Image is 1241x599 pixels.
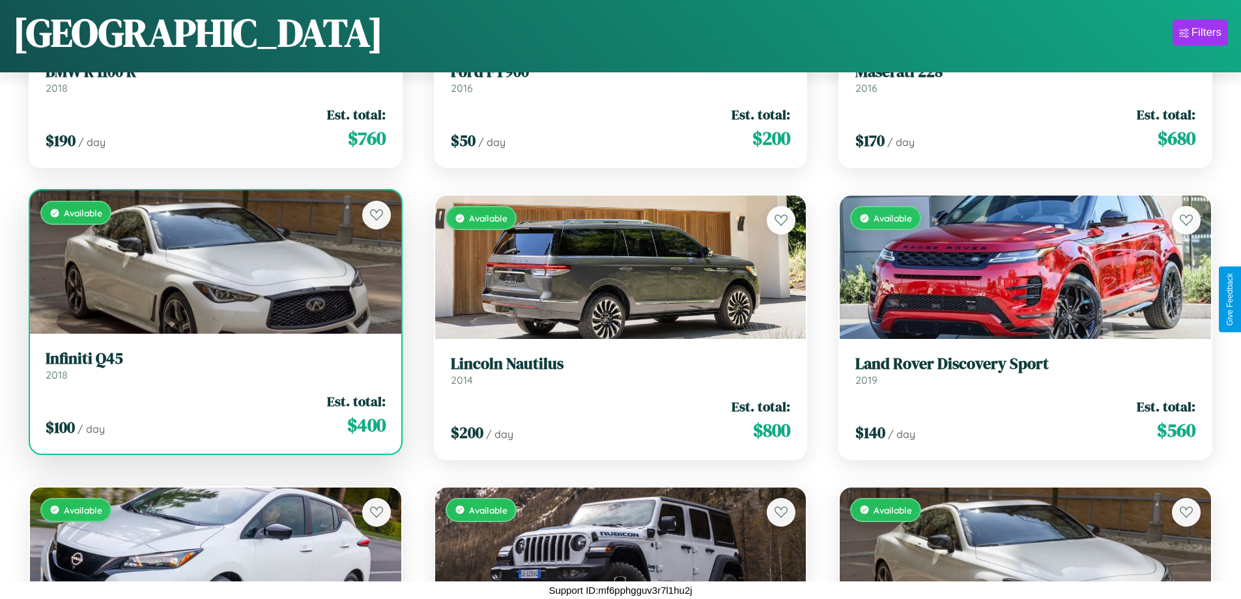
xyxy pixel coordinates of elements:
[451,422,483,443] span: $ 200
[1173,20,1228,46] button: Filters
[1137,105,1195,124] span: Est. total:
[46,130,76,151] span: $ 190
[478,136,506,149] span: / day
[327,105,386,124] span: Est. total:
[46,349,386,381] a: Infiniti Q452018
[451,63,791,95] a: Ford FT9002016
[752,125,790,151] span: $ 200
[732,397,790,416] span: Est. total:
[855,63,1195,81] h3: Maserati 228
[451,63,791,81] h3: Ford FT900
[855,422,885,443] span: $ 140
[13,6,383,59] h1: [GEOGRAPHIC_DATA]
[451,81,473,95] span: 2016
[469,504,507,516] span: Available
[46,63,386,81] h3: BMW R 1100 R
[855,130,885,151] span: $ 170
[46,63,386,95] a: BMW R 1100 R2018
[451,130,476,151] span: $ 50
[451,355,791,373] h3: Lincoln Nautilus
[327,392,386,411] span: Est. total:
[855,63,1195,95] a: Maserati 2282016
[874,504,912,516] span: Available
[549,581,692,599] p: Support ID: mf6pphgguv3r7l1hu2j
[732,105,790,124] span: Est. total:
[1158,125,1195,151] span: $ 680
[855,81,877,95] span: 2016
[46,349,386,368] h3: Infiniti Q45
[348,125,386,151] span: $ 760
[1191,26,1221,39] div: Filters
[78,136,106,149] span: / day
[46,416,75,438] span: $ 100
[451,373,473,387] span: 2014
[64,207,102,218] span: Available
[855,355,1195,373] h3: Land Rover Discovery Sport
[887,136,915,149] span: / day
[874,212,912,224] span: Available
[1137,397,1195,416] span: Est. total:
[753,417,790,443] span: $ 800
[46,81,68,95] span: 2018
[347,412,386,438] span: $ 400
[888,428,915,441] span: / day
[855,373,877,387] span: 2019
[78,422,105,435] span: / day
[451,355,791,387] a: Lincoln Nautilus2014
[855,355,1195,387] a: Land Rover Discovery Sport2019
[46,368,68,381] span: 2018
[64,504,102,516] span: Available
[486,428,513,441] span: / day
[469,212,507,224] span: Available
[1225,273,1234,326] div: Give Feedback
[1157,417,1195,443] span: $ 560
